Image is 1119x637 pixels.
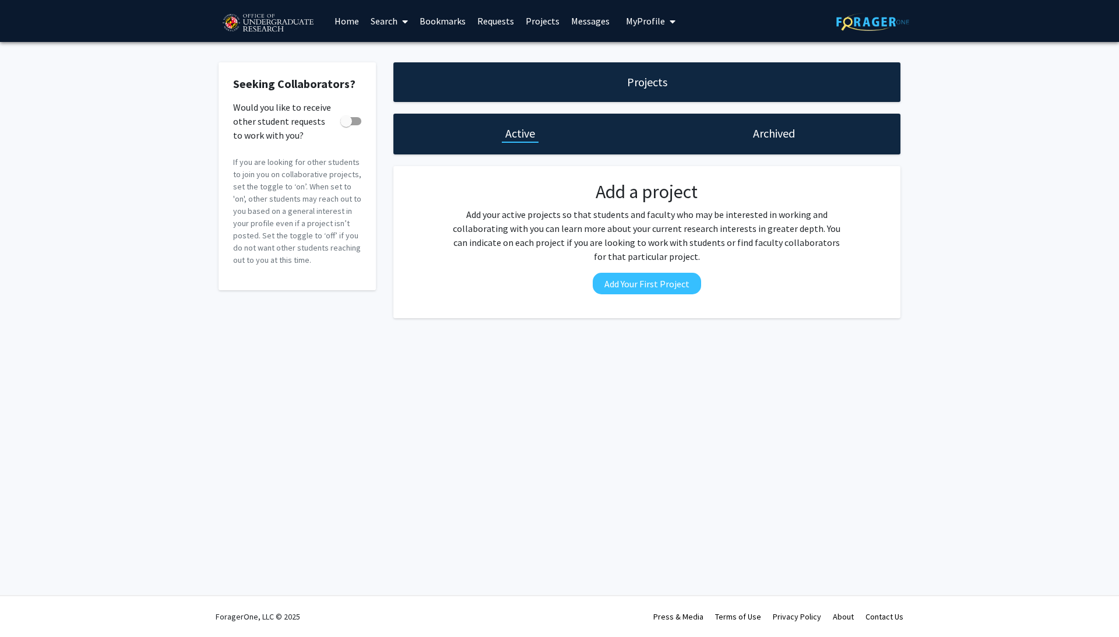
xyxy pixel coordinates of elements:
img: ForagerOne Logo [836,13,909,31]
span: My Profile [626,15,665,27]
iframe: Chat [9,585,50,628]
h1: Archived [753,125,795,142]
p: Add your active projects so that students and faculty who may be interested in working and collab... [449,207,844,263]
a: Privacy Policy [773,611,821,622]
a: Requests [471,1,520,41]
div: ForagerOne, LLC © 2025 [216,596,300,637]
a: Press & Media [653,611,703,622]
span: Would you like to receive other student requests to work with you? [233,100,336,142]
a: Terms of Use [715,611,761,622]
h1: Active [505,125,535,142]
h2: Seeking Collaborators? [233,77,361,91]
button: Add Your First Project [593,273,701,294]
h2: Add a project [449,181,844,203]
a: About [833,611,854,622]
a: Messages [565,1,615,41]
p: If you are looking for other students to join you on collaborative projects, set the toggle to ‘o... [233,156,361,266]
img: University of Maryland Logo [219,9,317,38]
a: Contact Us [865,611,903,622]
a: Bookmarks [414,1,471,41]
a: Projects [520,1,565,41]
a: Home [329,1,365,41]
a: Search [365,1,414,41]
h1: Projects [627,74,667,90]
